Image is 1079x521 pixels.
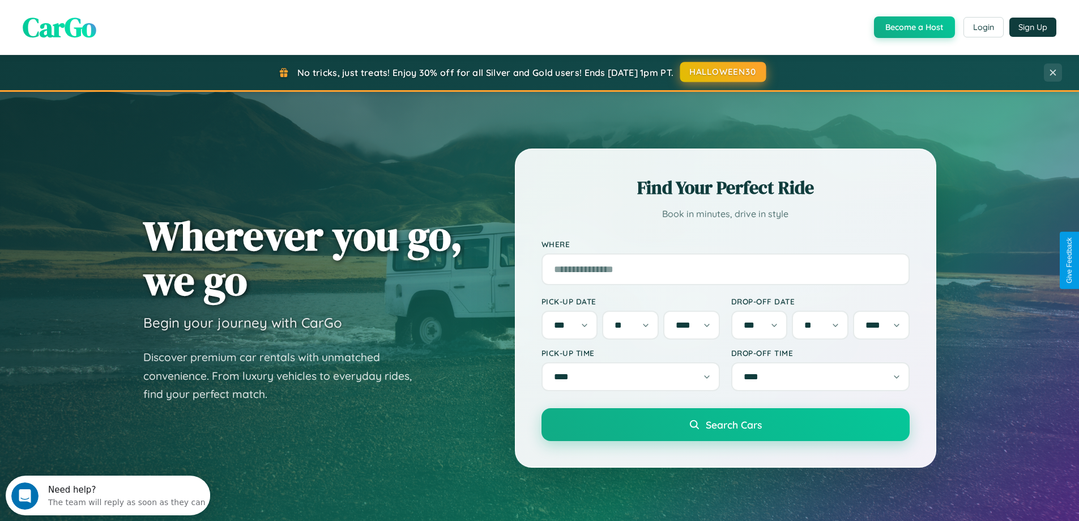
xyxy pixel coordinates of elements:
[680,62,766,82] button: HALLOWEEN30
[143,314,342,331] h3: Begin your journey with CarGo
[23,9,96,46] span: CarGo
[1065,238,1073,283] div: Give Feedback
[541,206,910,222] p: Book in minutes, drive in style
[541,296,720,306] label: Pick-up Date
[1009,18,1056,37] button: Sign Up
[731,348,910,358] label: Drop-off Time
[297,67,673,78] span: No tricks, just treats! Enjoy 30% off for all Silver and Gold users! Ends [DATE] 1pm PT.
[42,19,200,31] div: The team will reply as soon as they can
[541,408,910,441] button: Search Cars
[731,296,910,306] label: Drop-off Date
[541,239,910,249] label: Where
[541,175,910,200] h2: Find Your Perfect Ride
[6,476,210,515] iframe: Intercom live chat discovery launcher
[874,16,955,38] button: Become a Host
[143,213,463,303] h1: Wherever you go, we go
[541,348,720,358] label: Pick-up Time
[5,5,211,36] div: Open Intercom Messenger
[42,10,200,19] div: Need help?
[143,348,427,404] p: Discover premium car rentals with unmatched convenience. From luxury vehicles to everyday rides, ...
[706,418,762,431] span: Search Cars
[963,17,1004,37] button: Login
[11,482,39,510] iframe: Intercom live chat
